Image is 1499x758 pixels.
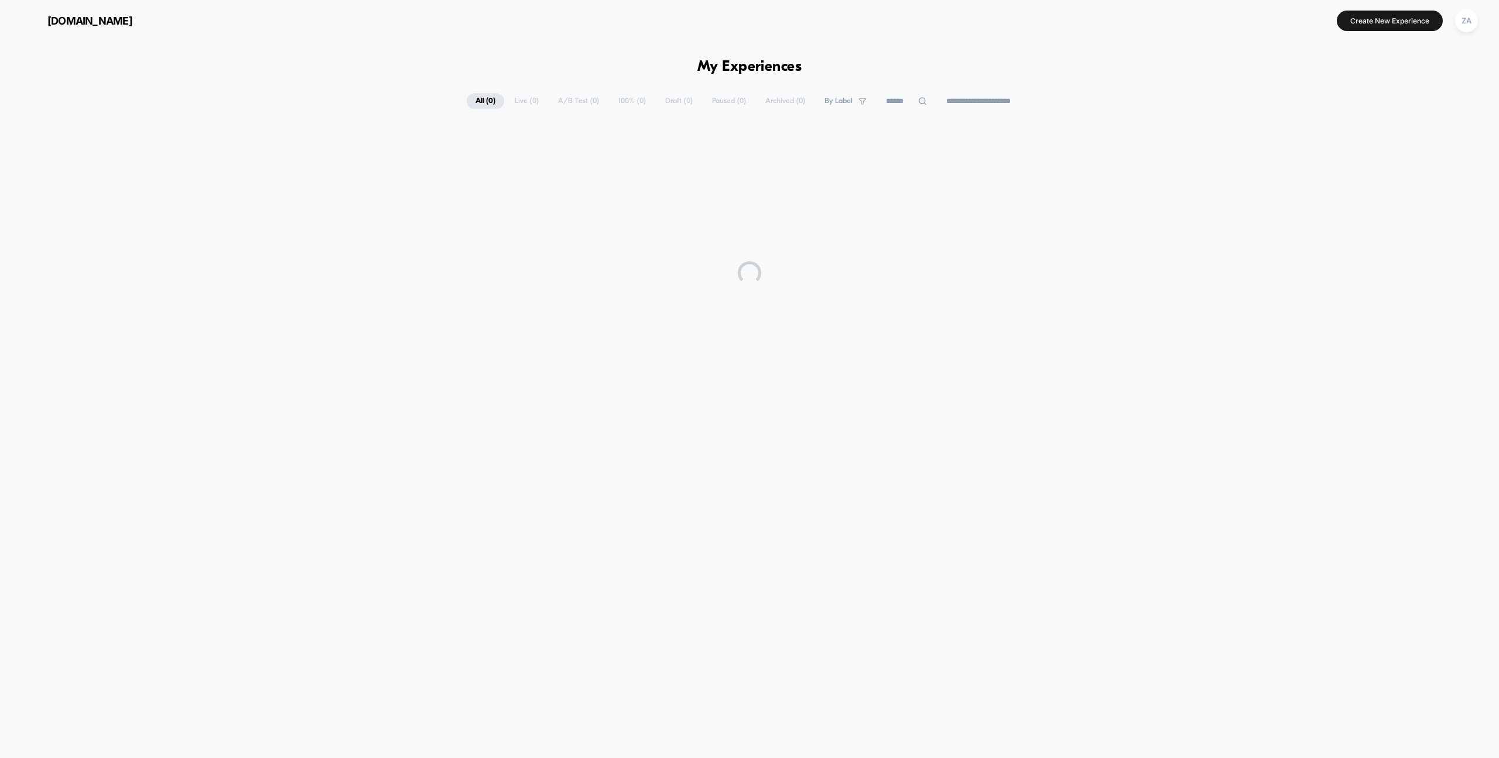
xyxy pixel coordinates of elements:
div: ZA [1455,9,1478,32]
button: ZA [1452,9,1481,33]
h1: My Experiences [697,59,802,76]
span: [DOMAIN_NAME] [47,15,132,27]
button: Create New Experience [1337,11,1443,31]
button: [DOMAIN_NAME] [18,11,136,30]
span: By Label [824,97,853,105]
span: All ( 0 ) [467,93,504,109]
